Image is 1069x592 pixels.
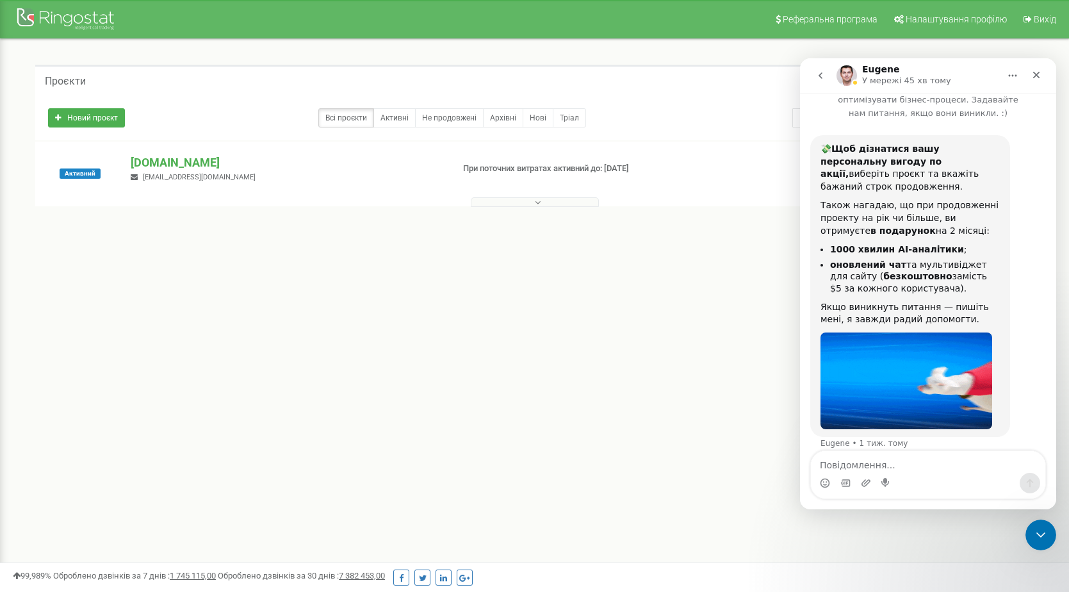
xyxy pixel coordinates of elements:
span: 99,989% [13,571,51,580]
u: 1 745 115,00 [170,571,216,580]
span: Оброблено дзвінків за 7 днів : [53,571,216,580]
span: Реферальна програма [783,14,877,24]
h5: Проєкти [45,76,86,87]
span: Оброблено дзвінків за 30 днів : [218,571,385,580]
iframe: Intercom live chat [1025,520,1056,550]
span: Активний [60,169,101,179]
p: При поточних витратах активний до: [DATE] [463,163,692,175]
u: 7 382 453,00 [339,571,385,580]
iframe: Intercom live chat [800,58,1056,509]
span: [EMAIL_ADDRESS][DOMAIN_NAME] [143,173,256,181]
a: Активні [373,108,416,127]
a: Тріал [553,108,586,127]
p: [DOMAIN_NAME] [131,154,442,171]
a: Не продовжені [415,108,484,127]
a: Всі проєкти [318,108,374,127]
a: Архівні [483,108,523,127]
a: Новий проєкт [48,108,125,127]
span: Вихід [1034,14,1056,24]
span: Налаштування профілю [906,14,1007,24]
a: Нові [523,108,553,127]
input: Пошук [792,108,963,127]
